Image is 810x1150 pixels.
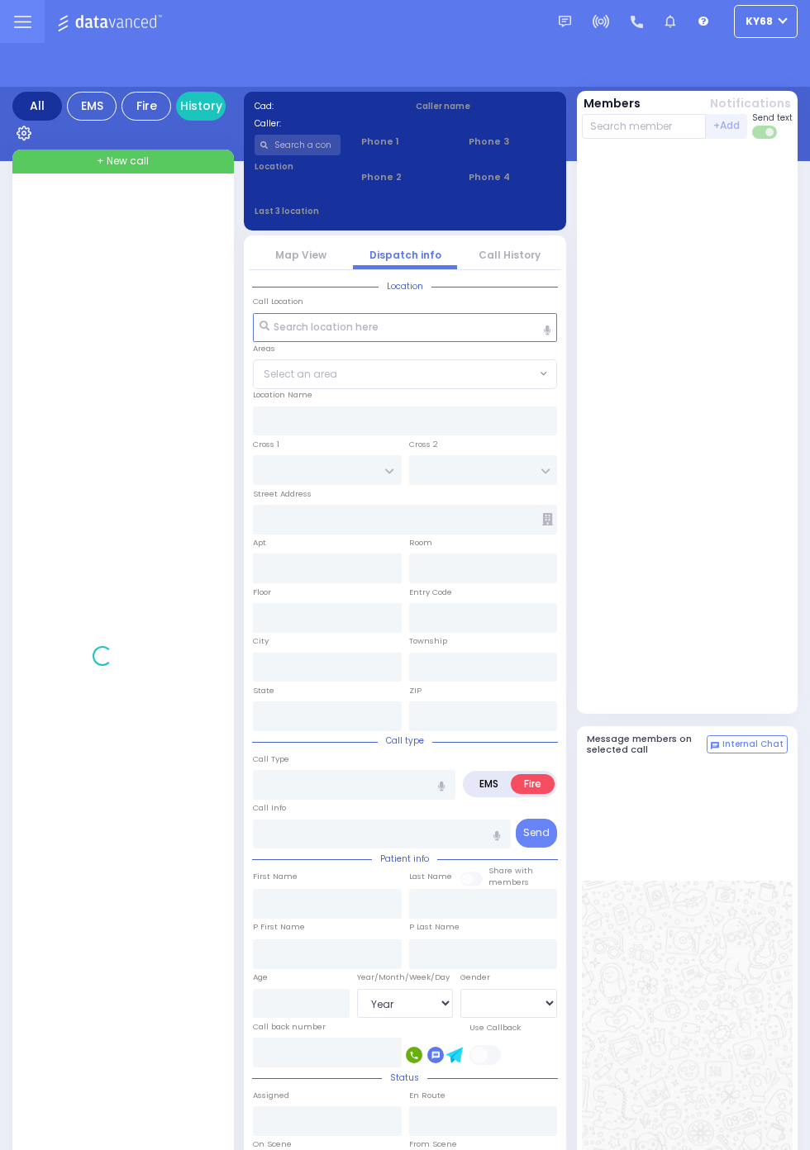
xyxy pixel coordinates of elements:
[416,100,556,112] label: Caller name
[253,439,279,450] label: Cross 1
[361,135,448,149] span: Phone 1
[253,343,275,354] label: Areas
[379,280,431,292] span: Location
[253,488,312,500] label: Street Address
[752,112,793,124] span: Send text
[253,389,312,401] label: Location Name
[369,248,441,262] a: Dispatch info
[253,685,274,696] label: State
[516,819,557,848] button: Send
[409,439,438,450] label: Cross 2
[460,972,490,983] label: Gender
[707,735,788,753] button: Internal Chat
[264,367,337,382] span: Select an area
[711,742,719,750] img: comment-alt.png
[275,248,326,262] a: Map View
[253,635,269,647] label: City
[67,92,117,121] div: EMS
[253,1090,289,1101] label: Assigned
[12,92,62,121] div: All
[57,12,167,32] img: Logo
[469,1022,521,1034] label: Use Callback
[255,135,341,155] input: Search a contact
[253,1138,292,1150] label: On Scene
[253,753,289,765] label: Call Type
[409,635,447,647] label: Township
[734,5,798,38] button: ky68
[253,972,268,983] label: Age
[587,734,708,755] h5: Message members on selected call
[97,154,149,169] span: + New call
[253,871,298,882] label: First Name
[466,774,512,794] label: EMS
[584,95,641,112] button: Members
[255,205,406,217] label: Last 3 location
[409,587,452,598] label: Entry Code
[722,739,784,750] span: Internal Chat
[253,537,266,549] label: Apt
[253,1021,326,1033] label: Call back number
[253,313,557,343] input: Search location here
[253,587,271,598] label: Floor
[479,248,541,262] a: Call History
[409,921,460,933] label: P Last Name
[469,170,555,184] span: Phone 4
[255,160,341,173] label: Location
[559,16,571,28] img: message.svg
[582,114,707,139] input: Search member
[121,92,171,121] div: Fire
[409,685,422,696] label: ZIP
[253,296,303,307] label: Call Location
[255,100,395,112] label: Cad:
[488,865,533,876] small: Share with
[357,972,454,983] div: Year/Month/Week/Day
[409,1090,445,1101] label: En Route
[378,734,432,747] span: Call type
[409,537,432,549] label: Room
[253,802,286,814] label: Call Info
[710,95,791,112] button: Notifications
[255,117,395,130] label: Caller:
[253,921,305,933] label: P First Name
[746,14,773,29] span: ky68
[176,92,226,121] a: History
[372,853,437,865] span: Patient info
[542,513,553,525] span: Other building occupants
[752,124,779,140] label: Turn off text
[511,774,555,794] label: Fire
[382,1072,427,1084] span: Status
[469,135,555,149] span: Phone 3
[409,1138,457,1150] label: From Scene
[488,877,529,887] span: members
[361,170,448,184] span: Phone 2
[409,871,452,882] label: Last Name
